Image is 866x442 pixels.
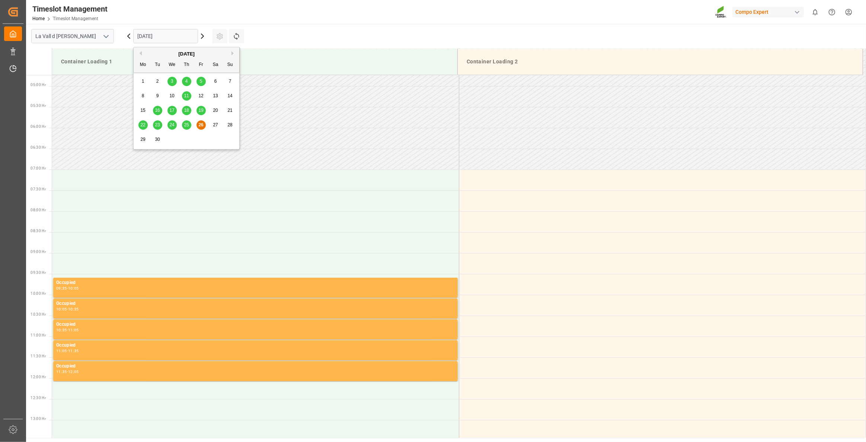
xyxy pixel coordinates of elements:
span: 23 [155,122,160,127]
div: Choose Saturday, September 13th, 2025 [211,91,220,101]
div: Choose Monday, September 1st, 2025 [138,77,148,86]
span: 10:30 Hr [31,312,46,316]
span: 30 [155,137,160,142]
div: - [67,328,68,332]
span: 06:30 Hr [31,145,46,149]
div: Choose Saturday, September 6th, 2025 [211,77,220,86]
div: 11:35 [68,349,79,353]
div: Choose Monday, September 29th, 2025 [138,135,148,144]
button: Previous Month [137,51,142,56]
span: 3 [171,79,173,84]
div: Choose Saturday, September 20th, 2025 [211,106,220,115]
div: month 2025-09 [136,74,237,147]
div: Choose Monday, September 22nd, 2025 [138,120,148,130]
div: 10:05 [68,287,79,290]
span: 13:00 Hr [31,417,46,421]
span: 16 [155,108,160,113]
span: 08:00 Hr [31,208,46,212]
span: 08:30 Hr [31,229,46,233]
div: Occupied [56,342,455,349]
div: - [67,349,68,353]
div: Choose Thursday, September 18th, 2025 [182,106,191,115]
div: Choose Saturday, September 27th, 2025 [211,120,220,130]
div: Choose Thursday, September 25th, 2025 [182,120,191,130]
div: Choose Sunday, September 7th, 2025 [226,77,235,86]
button: show 0 new notifications [807,4,824,20]
span: 5 [200,79,202,84]
div: Occupied [56,321,455,328]
div: 10:35 [68,307,79,311]
img: Screenshot%202023-09-29%20at%2010.02.21.png_1712312052.png [715,6,727,19]
span: 06:00 Hr [31,124,46,129]
div: Choose Friday, September 26th, 2025 [196,120,206,130]
span: 28 [227,122,232,127]
span: 12:00 Hr [31,375,46,379]
span: 09:30 Hr [31,271,46,275]
span: 13:30 Hr [31,438,46,442]
input: DD.MM.YYYY [133,29,198,43]
div: Timeslot Management [32,3,108,15]
span: 11:00 Hr [31,333,46,337]
span: 05:30 Hr [31,104,46,108]
span: 12 [198,93,203,98]
span: 9 [156,93,159,98]
div: Choose Wednesday, September 17th, 2025 [167,106,177,115]
span: 20 [213,108,218,113]
span: 07:30 Hr [31,187,46,191]
div: Choose Sunday, September 21st, 2025 [226,106,235,115]
span: 17 [169,108,174,113]
div: Choose Monday, September 15th, 2025 [138,106,148,115]
div: - [67,287,68,290]
div: We [167,60,177,70]
div: Container Loading 2 [464,55,857,69]
div: Occupied [56,300,455,307]
span: 12:30 Hr [31,396,46,400]
div: 12:05 [68,370,79,373]
div: Choose Sunday, September 28th, 2025 [226,120,235,130]
div: 10:05 [56,307,67,311]
div: Choose Thursday, September 4th, 2025 [182,77,191,86]
div: Choose Monday, September 8th, 2025 [138,91,148,101]
div: Choose Tuesday, September 30th, 2025 [153,135,162,144]
span: 27 [213,122,218,127]
div: Choose Wednesday, September 10th, 2025 [167,91,177,101]
div: Choose Wednesday, September 24th, 2025 [167,120,177,130]
div: Choose Tuesday, September 2nd, 2025 [153,77,162,86]
div: - [67,370,68,373]
span: 15 [140,108,145,113]
div: Choose Tuesday, September 9th, 2025 [153,91,162,101]
span: 11:30 Hr [31,354,46,358]
div: Mo [138,60,148,70]
div: Choose Tuesday, September 23rd, 2025 [153,120,162,130]
div: Choose Friday, September 5th, 2025 [196,77,206,86]
div: Sa [211,60,220,70]
div: Choose Friday, September 19th, 2025 [196,106,206,115]
button: Compo Expert [732,5,807,19]
div: 11:35 [56,370,67,373]
div: Occupied [56,363,455,370]
div: Occupied [56,279,455,287]
span: 13 [213,93,218,98]
span: 19 [198,108,203,113]
span: 14 [227,93,232,98]
span: 2 [156,79,159,84]
button: Help Center [824,4,840,20]
div: 11:05 [68,328,79,332]
div: Container Loading 1 [58,55,451,69]
span: 4 [185,79,188,84]
div: Choose Friday, September 12th, 2025 [196,91,206,101]
span: 10 [169,93,174,98]
a: Home [32,16,45,21]
span: 22 [140,122,145,127]
div: [DATE] [134,50,239,58]
div: Su [226,60,235,70]
div: Choose Sunday, September 14th, 2025 [226,91,235,101]
div: - [67,307,68,311]
div: Choose Thursday, September 11th, 2025 [182,91,191,101]
button: open menu [100,31,111,42]
div: Tu [153,60,162,70]
span: 09:00 Hr [31,250,46,254]
div: 09:35 [56,287,67,290]
span: 10:00 Hr [31,291,46,296]
span: 21 [227,108,232,113]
